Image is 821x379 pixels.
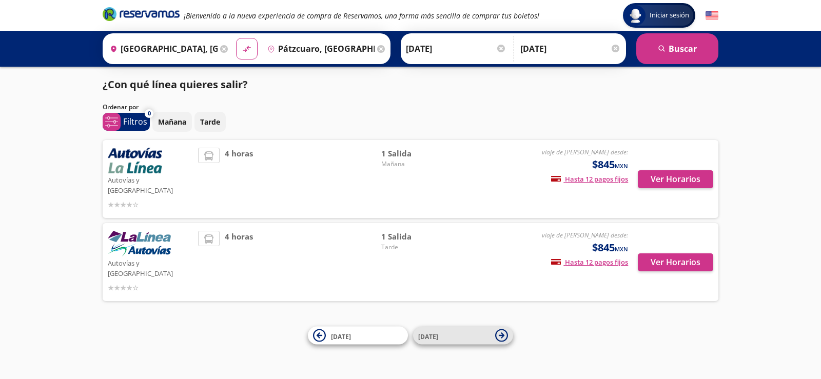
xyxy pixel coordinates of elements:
[263,36,375,62] input: Buscar Destino
[381,243,453,252] span: Tarde
[592,157,628,172] span: $845
[542,148,628,156] em: viaje de [PERSON_NAME] desde:
[106,36,218,62] input: Buscar Origen
[152,112,192,132] button: Mañana
[184,11,539,21] em: ¡Bienvenido a la nueva experiencia de compra de Reservamos, una forma más sencilla de comprar tus...
[103,6,180,22] i: Brand Logo
[308,327,408,345] button: [DATE]
[200,116,220,127] p: Tarde
[592,240,628,255] span: $845
[103,6,180,25] a: Brand Logo
[103,113,150,131] button: 0Filtros
[148,109,151,118] span: 0
[406,36,506,62] input: Elegir Fecha
[108,256,193,278] p: Autovías y [GEOGRAPHIC_DATA]
[551,174,628,184] span: Hasta 12 pagos fijos
[103,103,139,112] p: Ordenar por
[636,33,718,64] button: Buscar
[381,231,453,243] span: 1 Salida
[520,36,621,62] input: Opcional
[706,9,718,22] button: English
[103,77,248,92] p: ¿Con qué línea quieres salir?
[194,112,226,132] button: Tarde
[225,231,253,293] span: 4 horas
[638,253,713,271] button: Ver Horarios
[108,231,171,256] img: Autovías y La Línea
[108,148,162,173] img: Autovías y La Línea
[551,257,628,267] span: Hasta 12 pagos fijos
[413,327,513,345] button: [DATE]
[646,10,693,21] span: Iniciar sesión
[158,116,186,127] p: Mañana
[225,148,253,210] span: 4 horas
[108,173,193,195] p: Autovías y [GEOGRAPHIC_DATA]
[381,148,453,159] span: 1 Salida
[418,332,438,341] span: [DATE]
[123,115,147,128] p: Filtros
[542,231,628,240] em: viaje de [PERSON_NAME] desde:
[638,170,713,188] button: Ver Horarios
[615,162,628,170] small: MXN
[615,245,628,253] small: MXN
[331,332,351,341] span: [DATE]
[381,159,453,169] span: Mañana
